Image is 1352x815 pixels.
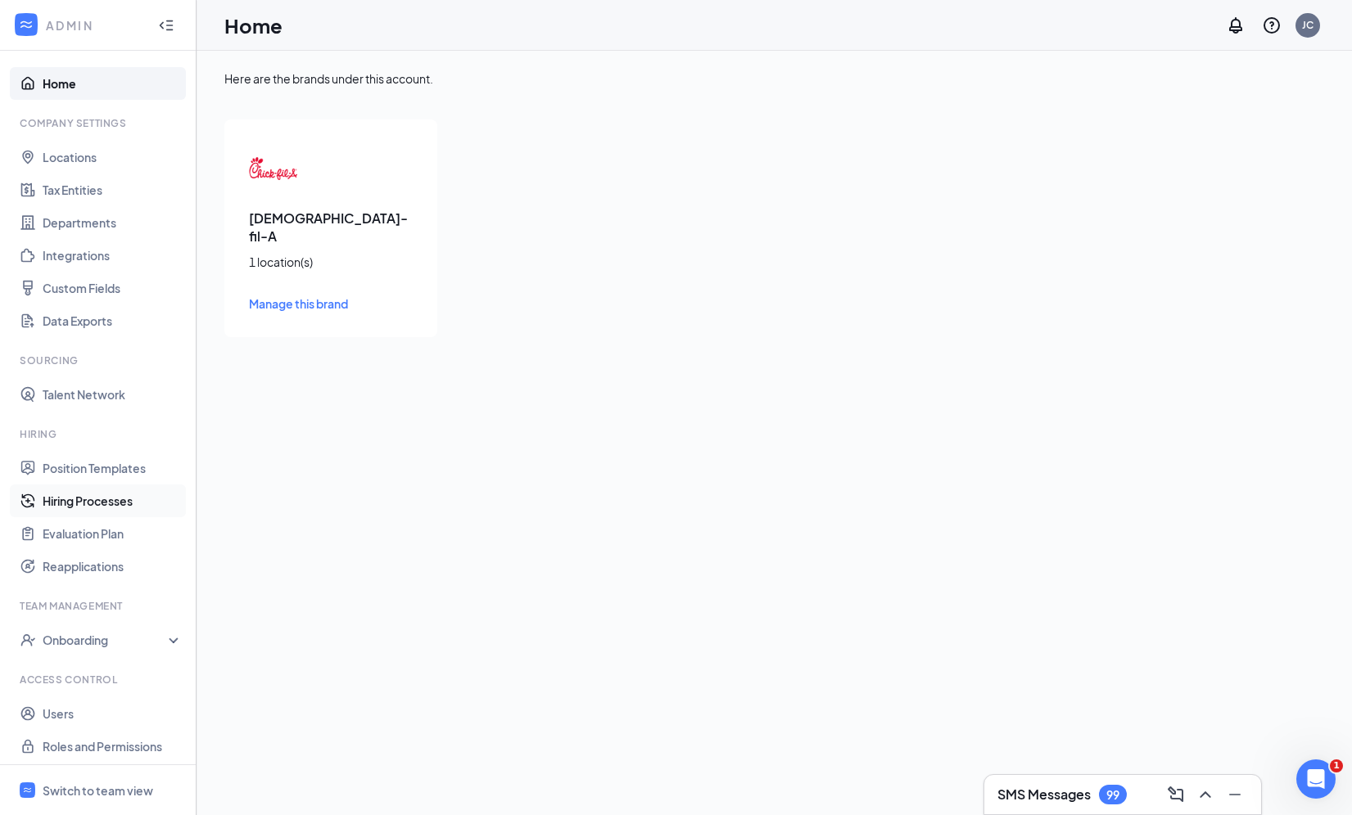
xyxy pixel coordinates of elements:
[43,550,183,583] a: Reapplications
[249,209,413,245] h3: [DEMOGRAPHIC_DATA]-fil-A
[22,785,33,795] svg: WorkstreamLogo
[43,272,183,304] a: Custom Fields
[158,17,174,34] svg: Collapse
[249,296,348,311] span: Manage this brand
[43,239,183,272] a: Integrations
[1106,788,1119,802] div: 99
[1262,16,1282,35] svg: QuestionInfo
[249,144,298,193] img: Chick-fil-A logo
[224,11,283,39] h1: Home
[43,67,183,100] a: Home
[43,452,183,484] a: Position Templates
[1225,785,1245,804] svg: Minimize
[18,16,34,33] svg: WorkstreamLogo
[43,484,183,517] a: Hiring Processes
[997,786,1091,804] h3: SMS Messages
[43,632,169,648] div: Onboarding
[20,599,179,613] div: Team Management
[20,427,179,441] div: Hiring
[43,697,183,730] a: Users
[1296,759,1336,799] iframe: Intercom live chat
[1330,759,1343,772] span: 1
[43,782,153,799] div: Switch to team view
[249,254,413,270] div: 1 location(s)
[224,70,1324,87] div: Here are the brands under this account.
[1302,18,1314,32] div: JC
[43,141,183,173] a: Locations
[43,304,183,337] a: Data Exports
[1196,785,1215,804] svg: ChevronUp
[20,116,179,130] div: Company Settings
[1166,785,1186,804] svg: ComposeMessage
[20,632,36,648] svg: UserCheck
[1163,781,1189,808] button: ComposeMessage
[20,353,179,367] div: Sourcing
[43,378,183,411] a: Talent Network
[43,206,183,239] a: Departments
[43,173,183,206] a: Tax Entities
[46,17,143,34] div: ADMIN
[249,295,413,313] a: Manage this brand
[20,673,179,687] div: Access control
[1226,16,1246,35] svg: Notifications
[1222,781,1248,808] button: Minimize
[1192,781,1219,808] button: ChevronUp
[43,517,183,550] a: Evaluation Plan
[43,730,183,763] a: Roles and Permissions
